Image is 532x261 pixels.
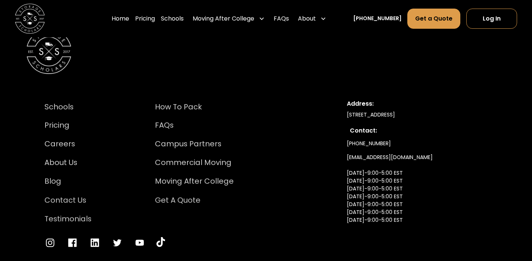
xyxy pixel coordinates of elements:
[295,8,329,29] div: About
[347,150,433,242] a: [EMAIL_ADDRESS][DOMAIN_NAME][DATE]-9:00-5:00 EST[DATE]-9:00-5:00 EST[DATE]-9:00-5:00 EST[DATE]-9:...
[134,237,145,248] a: Go to YouTube
[44,176,91,187] a: Blog
[156,237,165,248] a: Go to YouTube
[347,137,391,150] a: [PHONE_NUMBER]
[347,99,488,108] div: Address:
[347,111,488,119] div: [STREET_ADDRESS]
[190,8,268,29] div: Moving After College
[353,15,402,22] a: [PHONE_NUMBER]
[466,9,517,29] a: Log In
[155,157,234,168] a: Commercial Moving
[155,101,234,112] a: How to Pack
[155,139,234,150] a: Campus Partners
[44,237,56,248] a: Go to Instagram
[155,120,234,131] a: FAQs
[155,176,234,187] a: Moving After College
[67,237,78,248] a: Go to Facebook
[112,237,123,248] a: Go to Twitter
[44,214,91,225] a: Testimonials
[298,14,316,23] div: About
[274,8,289,29] a: FAQs
[112,8,129,29] a: Home
[44,101,91,112] a: Schools
[193,14,254,23] div: Moving After College
[407,9,460,29] a: Get a Quote
[350,126,485,135] div: Contact:
[44,120,91,131] a: Pricing
[44,139,91,150] a: Careers
[155,195,234,206] a: Get a Quote
[44,195,91,206] a: Contact Us
[15,4,45,34] img: Storage Scholars main logo
[44,157,91,168] a: About Us
[27,29,71,74] img: Storage Scholars Logomark.
[135,8,155,29] a: Pricing
[161,8,184,29] a: Schools
[89,237,100,248] a: Go to LinkedIn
